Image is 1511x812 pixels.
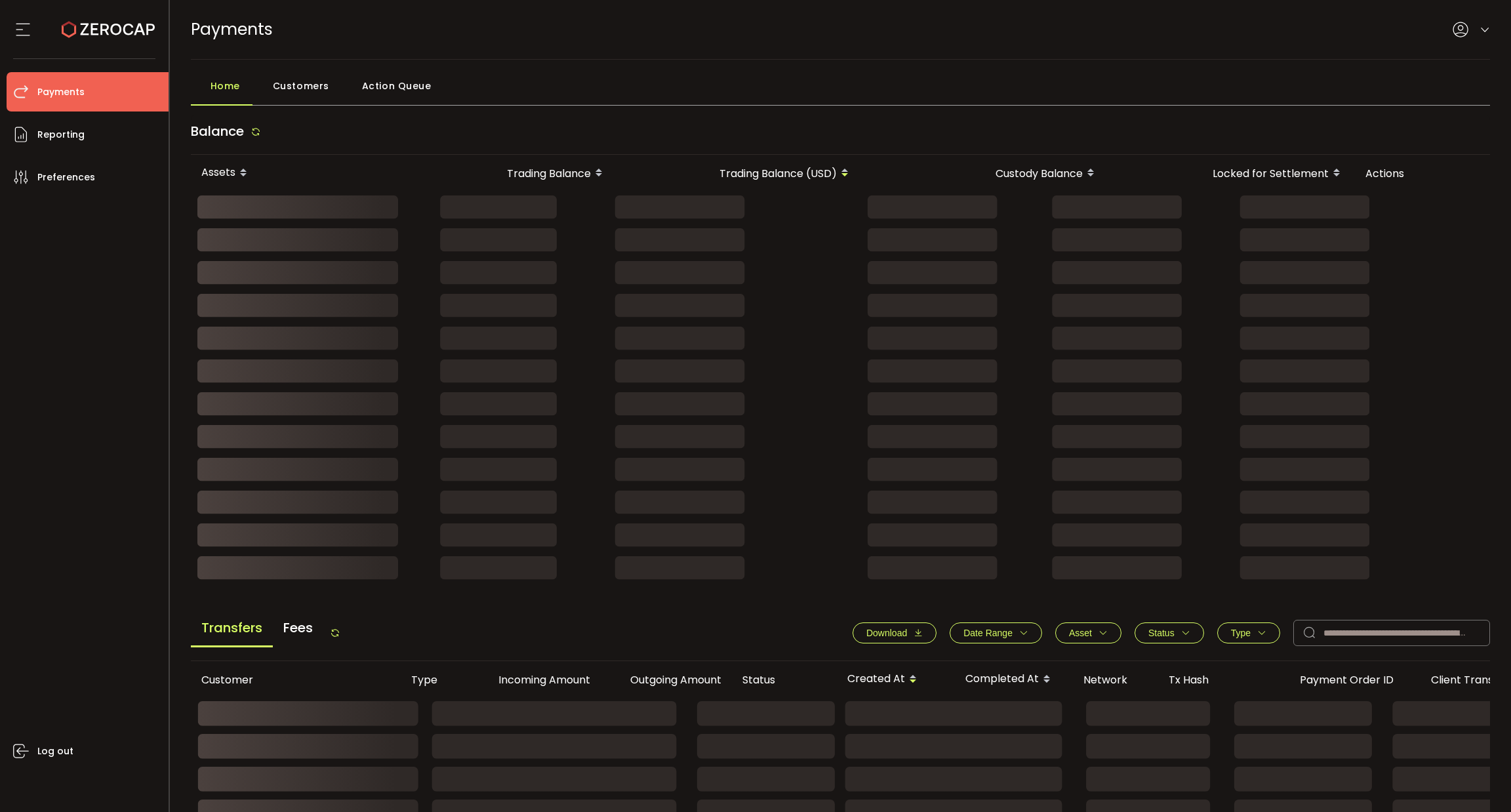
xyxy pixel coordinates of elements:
[191,18,273,41] span: Payments
[1158,672,1289,687] div: Tx Hash
[1073,672,1158,687] div: Network
[837,668,955,691] div: Created At
[863,162,1109,184] div: Custody Balance
[191,610,273,647] span: Transfers
[1217,622,1280,643] button: Type
[273,73,329,99] span: Customers
[1109,162,1355,184] div: Locked for Settlement
[732,672,837,687] div: Status
[617,162,863,184] div: Trading Balance (USD)
[601,672,732,687] div: Outgoing Amount
[37,168,95,187] span: Preferences
[37,742,73,761] span: Log out
[1289,672,1420,687] div: Payment Order ID
[1355,166,1486,181] div: Actions
[1231,628,1251,638] span: Type
[1055,622,1121,643] button: Asset
[950,622,1042,643] button: Date Range
[211,73,240,99] span: Home
[37,83,85,102] span: Payments
[394,162,617,184] div: Trading Balance
[1135,622,1204,643] button: Status
[963,628,1013,638] span: Date Range
[362,73,432,99] span: Action Queue
[191,162,394,184] div: Assets
[401,672,470,687] div: Type
[191,122,244,140] span: Balance
[1069,628,1092,638] span: Asset
[955,668,1073,691] div: Completed At
[273,610,323,645] span: Fees
[37,125,85,144] span: Reporting
[191,672,401,687] div: Customer
[470,672,601,687] div: Incoming Amount
[1148,628,1175,638] span: Status
[853,622,937,643] button: Download
[866,628,907,638] span: Download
